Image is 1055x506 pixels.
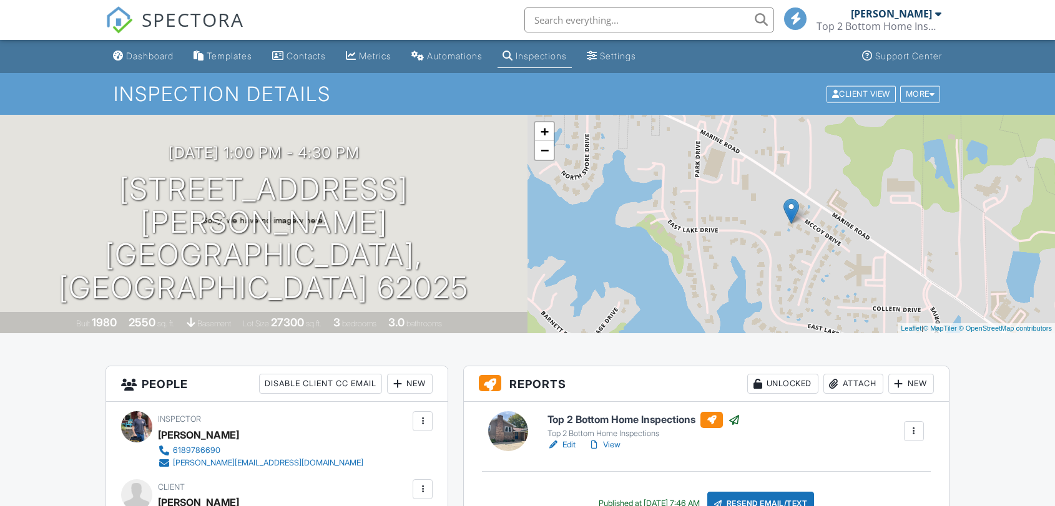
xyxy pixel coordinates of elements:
[129,316,155,329] div: 2550
[825,89,899,98] a: Client View
[158,482,185,492] span: Client
[547,429,740,439] div: Top 2 Bottom Home Inspections
[900,85,941,102] div: More
[207,51,252,61] div: Templates
[547,412,740,439] a: Top 2 Bottom Home Inspections Top 2 Bottom Home Inspections
[126,51,174,61] div: Dashboard
[406,319,442,328] span: bathrooms
[306,319,321,328] span: sq.ft.
[114,83,941,105] h1: Inspection Details
[823,374,883,394] div: Attach
[959,324,1052,332] a: © OpenStreetMap contributors
[901,324,921,332] a: Leaflet
[259,374,382,394] div: Disable Client CC Email
[524,7,774,32] input: Search everything...
[158,414,201,424] span: Inspector
[600,51,636,61] div: Settings
[173,458,363,468] div: [PERSON_NAME][EMAIL_ADDRESS][DOMAIN_NAME]
[923,324,957,332] a: © MapTiler
[535,122,554,141] a: Zoom in
[333,316,340,329] div: 3
[158,457,363,469] a: [PERSON_NAME][EMAIL_ADDRESS][DOMAIN_NAME]
[547,439,576,451] a: Edit
[106,366,448,402] h3: People
[516,51,567,61] div: Inspections
[406,45,488,68] a: Automations (Basic)
[243,319,269,328] span: Lot Size
[105,6,133,34] img: The Best Home Inspection Software - Spectora
[105,17,244,43] a: SPECTORA
[108,45,179,68] a: Dashboard
[588,439,621,451] a: View
[747,374,818,394] div: Unlocked
[888,374,934,394] div: New
[547,412,740,428] h6: Top 2 Bottom Home Inspections
[189,45,257,68] a: Templates
[341,45,396,68] a: Metrics
[582,45,641,68] a: Settings
[851,7,932,20] div: [PERSON_NAME]
[535,141,554,160] a: Zoom out
[857,45,947,68] a: Support Center
[158,444,363,457] a: 6189786690
[142,6,244,32] span: SPECTORA
[197,319,231,328] span: basement
[817,20,941,32] div: Top 2 Bottom Home Inspections
[388,316,405,329] div: 3.0
[827,85,896,102] div: Client View
[387,374,433,394] div: New
[498,45,572,68] a: Inspections
[157,319,175,328] span: sq. ft.
[158,426,239,444] div: [PERSON_NAME]
[464,366,949,402] h3: Reports
[287,51,326,61] div: Contacts
[875,51,942,61] div: Support Center
[92,316,117,329] div: 1980
[898,323,1055,334] div: |
[173,445,220,455] div: 6189786690
[342,319,376,328] span: bedrooms
[20,173,508,304] h1: [STREET_ADDRESS][PERSON_NAME] [GEOGRAPHIC_DATA], [GEOGRAPHIC_DATA] 62025
[427,51,483,61] div: Automations
[76,319,90,328] span: Built
[271,316,304,329] div: 27300
[169,144,360,161] h3: [DATE] 1:00 pm - 4:30 pm
[267,45,331,68] a: Contacts
[359,51,391,61] div: Metrics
